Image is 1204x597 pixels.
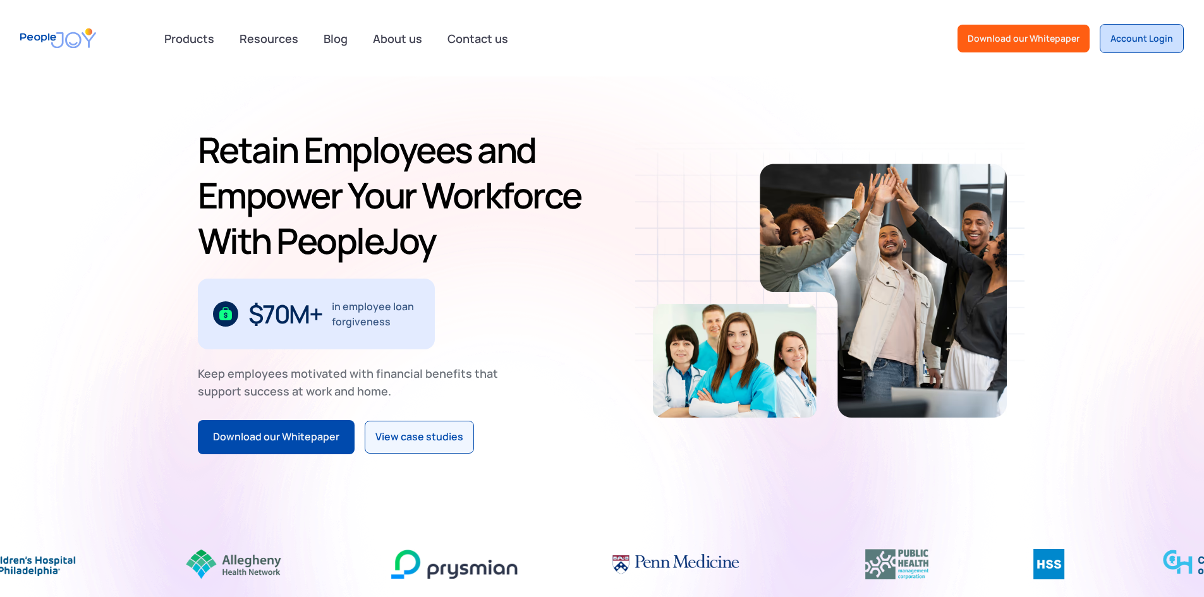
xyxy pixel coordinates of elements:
[198,279,435,349] div: 1 / 3
[653,304,817,418] img: Retain-Employees-PeopleJoy
[1100,24,1184,53] a: Account Login
[248,304,322,324] div: $70M+
[213,429,339,445] div: Download our Whitepaper
[316,25,355,52] a: Blog
[958,25,1090,52] a: Download our Whitepaper
[20,20,96,56] a: home
[198,365,509,400] div: Keep employees motivated with financial benefits that support success at work and home.
[440,25,516,52] a: Contact us
[1110,32,1173,45] div: Account Login
[198,420,355,454] a: Download our Whitepaper
[760,164,1007,418] img: Retain-Employees-PeopleJoy
[365,25,430,52] a: About us
[232,25,306,52] a: Resources
[198,127,597,263] h1: Retain Employees and Empower Your Workforce With PeopleJoy
[365,421,474,454] a: View case studies
[968,32,1079,45] div: Download our Whitepaper
[332,299,420,329] div: in employee loan forgiveness
[375,429,463,445] div: View case studies
[157,26,222,51] div: Products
